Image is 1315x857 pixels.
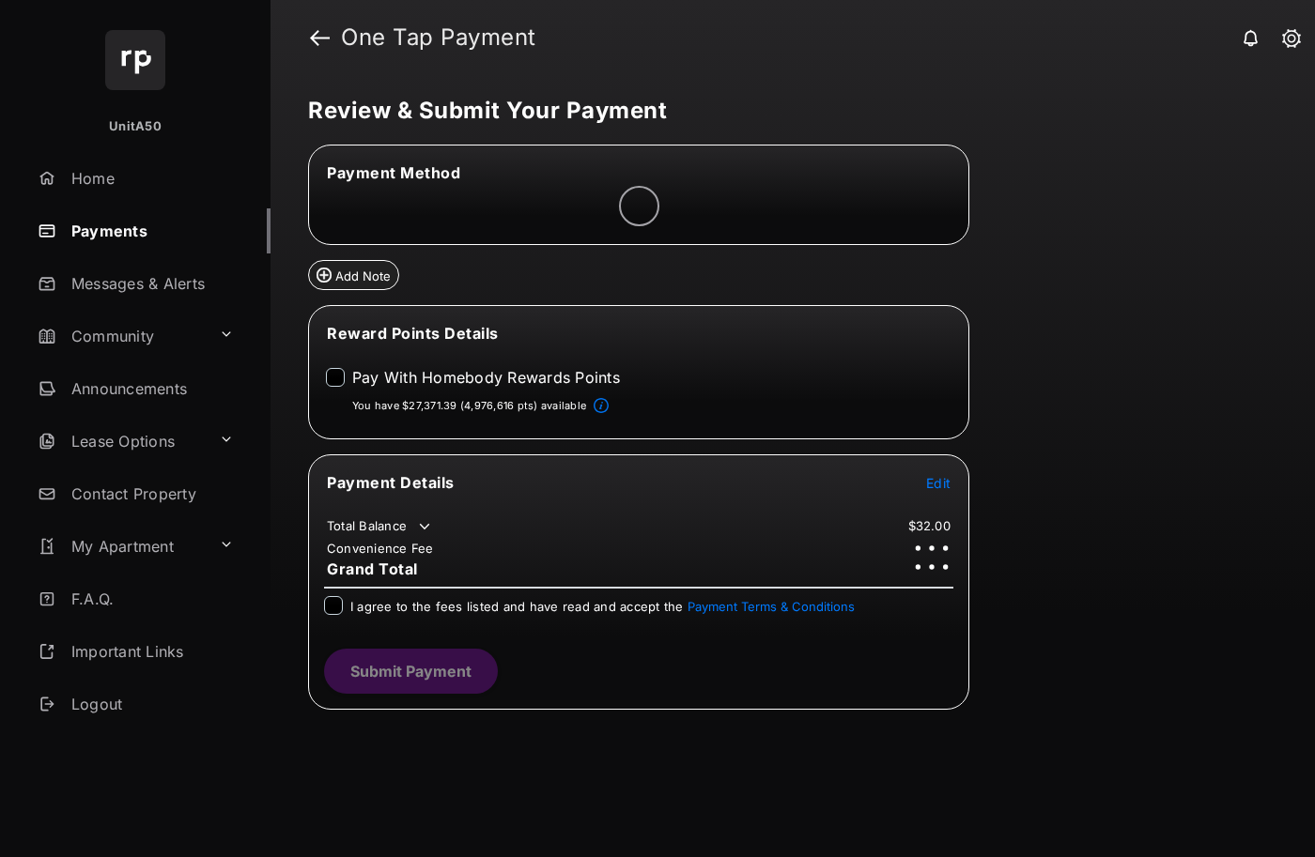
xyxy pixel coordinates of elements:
span: Payment Details [327,473,455,492]
p: UnitA50 [109,117,162,136]
a: F.A.Q. [30,576,271,621]
a: Lease Options [30,419,211,464]
span: Grand Total [327,559,418,578]
span: Edit [926,475,951,491]
a: Messages & Alerts [30,261,271,306]
a: Logout [30,681,271,727]
a: Contact Property [30,471,271,516]
a: Home [30,156,271,201]
button: Add Note [308,260,399,290]
strong: One Tap Payment [341,26,536,49]
td: Total Balance [326,517,434,536]
td: $32.00 [907,517,952,534]
label: Pay With Homebody Rewards Points [352,368,620,387]
a: Important Links [30,629,241,674]
h5: Review & Submit Your Payment [308,99,1262,122]
span: Reward Points Details [327,324,499,343]
a: My Apartment [30,524,211,569]
a: Announcements [30,366,271,411]
a: Payments [30,208,271,253]
a: Community [30,314,211,359]
button: Edit [926,473,951,492]
button: Submit Payment [324,649,498,694]
img: svg+xml;base64,PHN2ZyB4bWxucz0iaHR0cDovL3d3dy53My5vcmcvMjAwMC9zdmciIHdpZHRoPSI2NCIgaGVpZ2h0PSI2NC... [105,30,165,90]
p: You have $27,371.39 (4,976,616 pts) available [352,398,586,414]
td: Convenience Fee [326,540,435,557]
span: I agree to the fees listed and have read and accept the [350,599,855,614]
button: I agree to the fees listed and have read and accept the [688,599,855,614]
span: Payment Method [327,163,460,182]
